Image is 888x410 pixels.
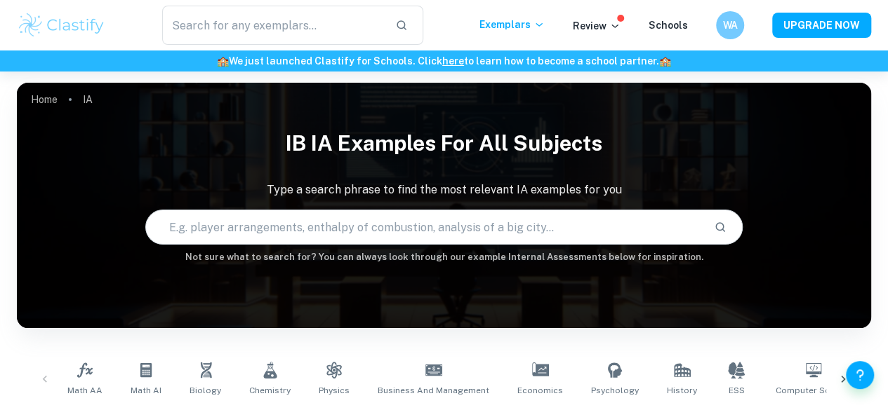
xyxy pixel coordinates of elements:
[722,18,738,33] h6: WA
[31,90,58,109] a: Home
[190,384,221,397] span: Biology
[146,207,703,247] input: E.g. player arrangements, enthalpy of combustion, analysis of a big city...
[667,384,697,397] span: History
[729,384,745,397] span: ESS
[83,92,93,107] p: IA
[573,18,621,34] p: Review
[319,384,350,397] span: Physics
[17,250,871,264] h6: Not sure what to search for? You can always look through our example Internal Assessments below f...
[442,55,464,67] a: here
[131,384,161,397] span: Math AI
[772,13,871,38] button: UPGRADE NOW
[659,55,671,67] span: 🏫
[67,384,102,397] span: Math AA
[517,384,563,397] span: Economics
[591,384,639,397] span: Psychology
[17,11,106,39] img: Clastify logo
[708,215,732,239] button: Search
[249,384,291,397] span: Chemistry
[776,384,851,397] span: Computer Science
[649,20,688,31] a: Schools
[17,122,871,165] h1: IB IA examples for all subjects
[162,6,384,45] input: Search for any exemplars...
[716,11,744,39] button: WA
[3,53,885,69] h6: We just launched Clastify for Schools. Click to learn how to become a school partner.
[846,361,874,389] button: Help and Feedback
[479,17,545,32] p: Exemplars
[378,384,489,397] span: Business and Management
[17,182,871,198] p: Type a search phrase to find the most relevant IA examples for you
[217,55,229,67] span: 🏫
